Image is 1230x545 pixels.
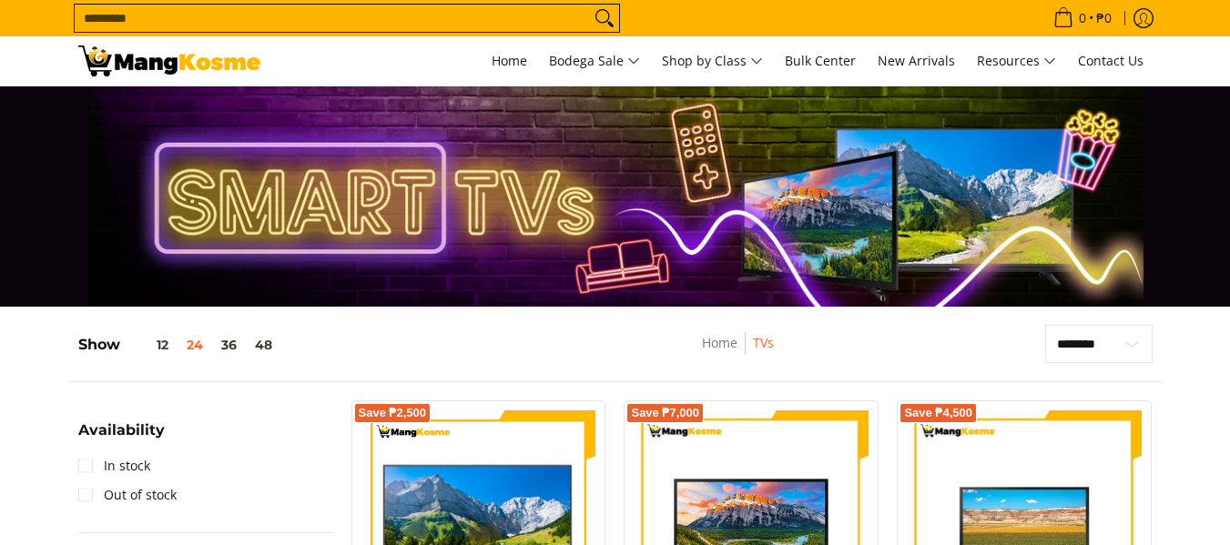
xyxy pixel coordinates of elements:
span: Bodega Sale [549,50,640,73]
button: 48 [246,338,281,352]
a: Home [483,36,536,86]
span: Save ₱2,500 [359,408,427,419]
h5: Show [78,336,281,354]
a: Bulk Center [776,36,865,86]
span: New Arrivals [878,52,955,69]
span: Shop by Class [662,50,763,73]
span: Bulk Center [785,52,856,69]
nav: Breadcrumbs [599,332,877,373]
button: Search [590,5,619,32]
a: Resources [968,36,1065,86]
button: 36 [212,338,246,352]
span: Save ₱7,000 [631,408,699,419]
nav: Main Menu [279,36,1153,86]
a: New Arrivals [869,36,964,86]
span: 0 [1076,12,1089,25]
button: 24 [178,338,212,352]
a: Contact Us [1069,36,1153,86]
a: Out of stock [78,480,177,510]
span: Save ₱4,500 [904,408,972,419]
span: Resources [977,50,1056,73]
img: TVs - Premium Television Brands l Mang Kosme [78,45,260,76]
a: Home [702,334,737,351]
button: 12 [120,338,178,352]
a: TVs [753,334,774,351]
span: ₱0 [1093,12,1114,25]
span: • [1048,8,1117,28]
a: Shop by Class [653,36,772,86]
a: In stock [78,451,150,480]
span: Home [492,52,527,69]
a: Bodega Sale [540,36,649,86]
span: Availability [78,423,165,438]
summary: Open [78,423,165,451]
span: Contact Us [1078,52,1144,69]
